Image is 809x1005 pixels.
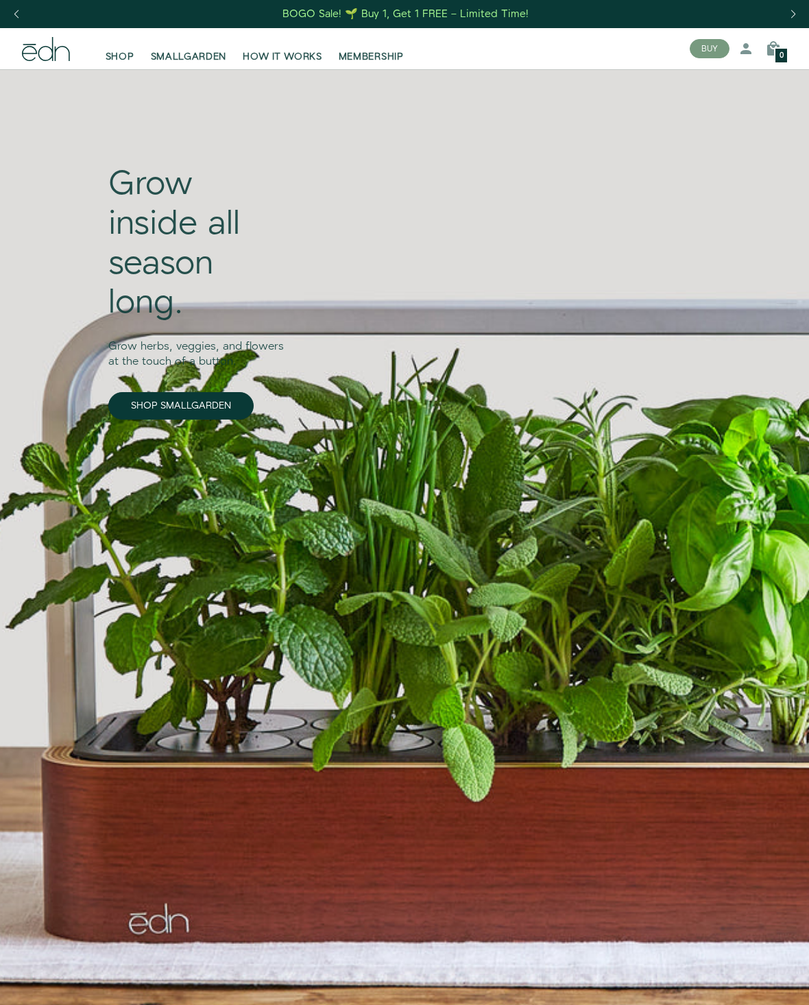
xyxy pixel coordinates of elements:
a: HOW IT WORKS [234,34,330,64]
span: SMALLGARDEN [151,50,227,64]
span: MEMBERSHIP [339,50,404,64]
a: SHOP SMALLGARDEN [108,392,254,420]
div: Grow inside all season long. [108,165,287,323]
a: MEMBERSHIP [330,34,412,64]
div: BOGO Sale! 🌱 Buy 1, Get 1 FREE – Limited Time! [282,7,529,21]
span: HOW IT WORKS [243,50,322,64]
span: SHOP [106,50,134,64]
button: BUY [690,39,729,58]
a: BOGO Sale! 🌱 Buy 1, Get 1 FREE – Limited Time! [282,3,531,25]
a: SHOP [97,34,143,64]
div: Grow herbs, veggies, and flowers at the touch of a button. [108,324,287,371]
span: 0 [780,52,784,60]
a: SMALLGARDEN [143,34,235,64]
